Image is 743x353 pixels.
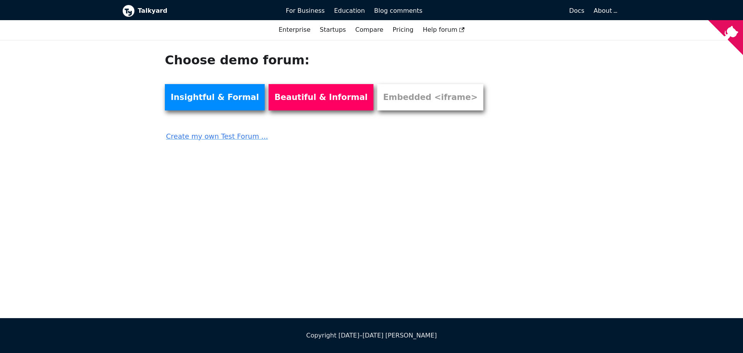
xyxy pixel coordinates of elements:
a: Insightful & Formal [165,84,265,110]
a: Beautiful & Informal [269,84,373,110]
a: Embedded <iframe> [377,84,483,110]
span: For Business [286,7,325,14]
a: For Business [281,4,330,17]
a: About [594,7,616,14]
div: Copyright [DATE]–[DATE] [PERSON_NAME] [122,331,621,341]
span: Blog comments [374,7,423,14]
a: Compare [355,26,383,33]
a: Docs [427,4,589,17]
span: Help forum [423,26,464,33]
span: Docs [569,7,584,14]
a: Help forum [418,23,469,36]
a: Education [329,4,370,17]
b: Talkyard [138,6,275,16]
a: Talkyard logoTalkyard [122,5,275,17]
a: Startups [315,23,351,36]
img: Talkyard logo [122,5,135,17]
a: Enterprise [274,23,315,36]
a: Create my own Test Forum ... [165,125,493,142]
a: Blog comments [370,4,427,17]
h1: Choose demo forum: [165,52,493,68]
span: Education [334,7,365,14]
a: Pricing [388,23,418,36]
